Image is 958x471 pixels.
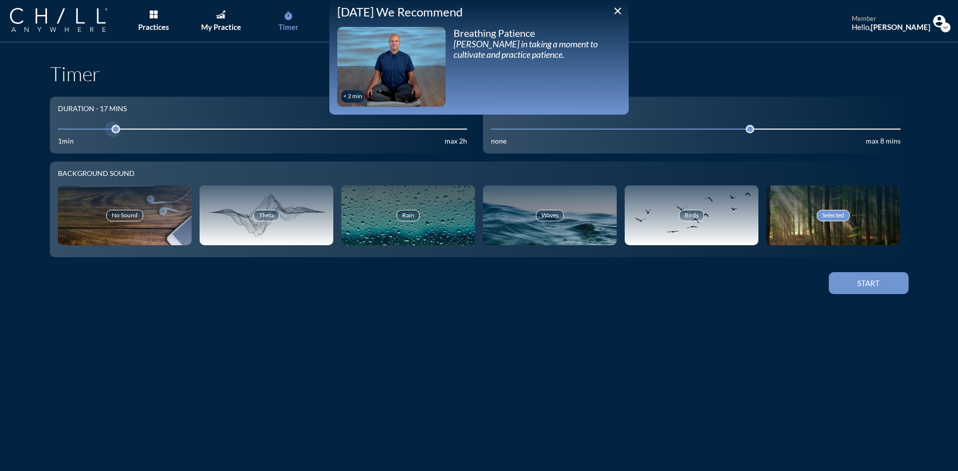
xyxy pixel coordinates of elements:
[253,210,279,221] div: Theta
[58,169,901,178] div: Background sound
[58,105,127,113] div: Duration - 17 mins
[491,137,506,146] div: none
[871,22,931,31] strong: [PERSON_NAME]
[933,15,946,27] img: Profile icon
[852,22,931,31] div: Hello,
[817,210,850,221] div: Selected
[941,22,951,32] i: expand_more
[201,22,241,31] div: My Practice
[10,8,127,33] a: Company Logo
[829,272,909,294] button: Start
[454,39,621,60] div: [PERSON_NAME] in taking a moment to cultivate and practice patience.
[536,210,564,221] div: Waves
[50,62,909,86] h1: Timer
[216,10,225,18] img: Graph
[679,210,704,221] div: Birds
[10,8,107,32] img: Company Logo
[58,137,74,146] div: 1min
[283,11,293,21] i: timer
[852,15,931,23] div: member
[846,279,891,288] div: Start
[866,137,901,146] div: max 8 mins
[343,93,362,100] div: < 2 min
[612,5,624,17] i: close
[150,10,158,18] img: List
[445,137,467,146] div: max 2h
[138,22,169,31] div: Practices
[106,210,143,221] div: No Sound
[278,22,298,31] div: Timer
[454,27,621,39] div: Breathing Patience
[337,5,621,19] div: [DATE] We Recommend
[397,210,420,221] div: Rain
